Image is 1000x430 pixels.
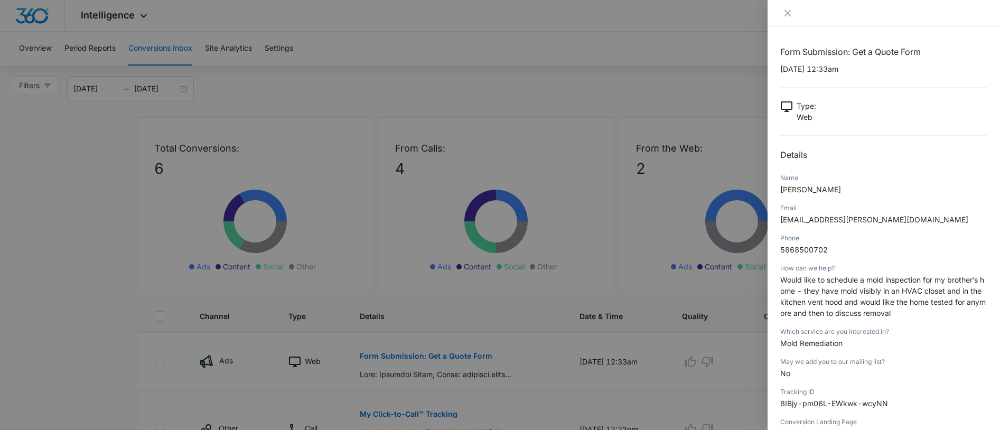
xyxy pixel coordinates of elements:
p: [DATE] 12:33am [780,63,987,74]
span: Would like to schedule a mold inspection for my brother’s home - they have mold visibly in an HVA... [780,275,986,317]
div: Email [780,203,987,213]
div: Conversion Landing Page [780,417,987,427]
div: May we add you to our mailing list? [780,357,987,367]
div: Tracking ID [780,387,987,397]
div: Phone [780,233,987,243]
span: Mold Remediation [780,339,843,348]
div: Name [780,173,987,183]
h2: Details [780,148,987,161]
span: [PERSON_NAME] [780,185,841,194]
h1: Form Submission: Get a Quote Form [780,45,987,58]
p: Type : [797,100,816,111]
div: How can we help? [780,264,987,273]
p: Web [797,111,816,123]
div: Which service are you interested in? [780,327,987,336]
span: No [780,369,790,378]
span: close [783,9,792,17]
button: Close [780,8,795,18]
span: 5868500702 [780,245,828,254]
span: 8IBjy-pm06L-EWkwk-wcyNN [780,399,888,408]
span: [EMAIL_ADDRESS][PERSON_NAME][DOMAIN_NAME] [780,215,968,224]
